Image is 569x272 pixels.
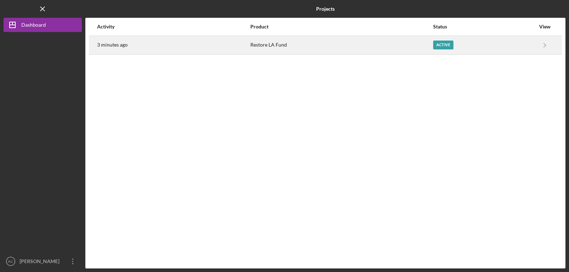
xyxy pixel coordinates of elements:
[97,24,250,30] div: Activity
[250,24,432,30] div: Product
[433,41,453,49] div: Active
[18,254,64,270] div: [PERSON_NAME]
[97,42,128,48] time: 2025-09-23 16:34
[316,6,335,12] b: Projects
[4,254,82,268] button: RC[PERSON_NAME]
[4,18,82,32] button: Dashboard
[433,24,535,30] div: Status
[250,36,432,54] div: Restore LA Fund
[8,260,13,263] text: RC
[536,24,554,30] div: View
[21,18,46,34] div: Dashboard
